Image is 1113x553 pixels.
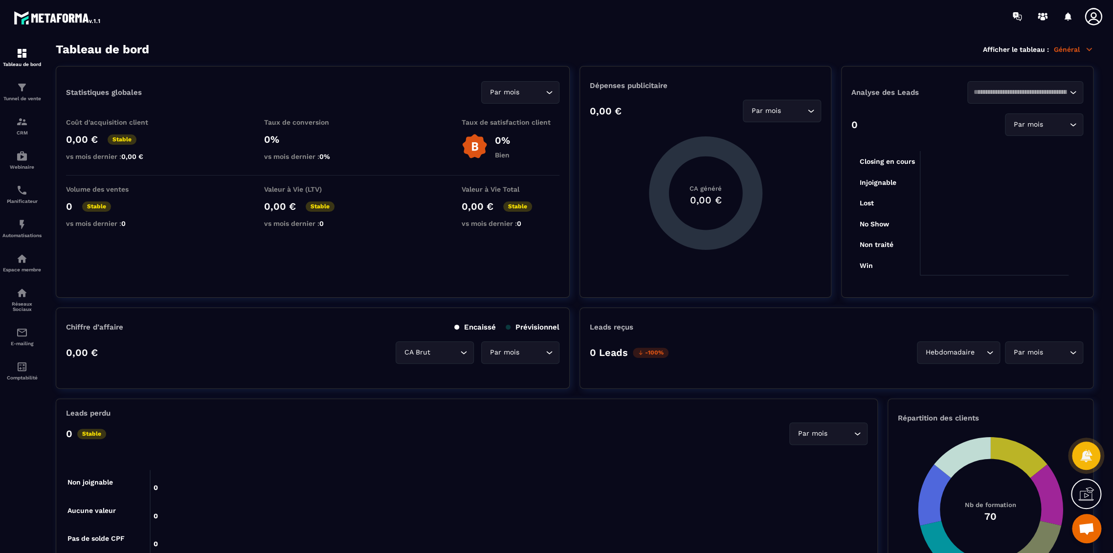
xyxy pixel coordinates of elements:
[974,87,1067,98] input: Search for option
[16,287,28,299] img: social-network
[1045,347,1067,358] input: Search for option
[917,341,1000,364] div: Search for option
[319,153,330,160] span: 0%
[859,262,872,269] tspan: Win
[16,253,28,265] img: automations
[590,81,821,90] p: Dépenses publicitaire
[923,347,977,358] span: Hebdomadaire
[462,133,488,159] img: b-badge-o.b3b20ee6.svg
[264,200,296,212] p: 0,00 €
[108,134,136,145] p: Stable
[521,347,543,358] input: Search for option
[2,301,42,312] p: Réseaux Sociaux
[506,323,559,332] p: Prévisionnel
[67,506,116,514] tspan: Aucune valeur
[402,347,432,358] span: CA Brut
[56,43,149,56] h3: Tableau de bord
[743,100,821,122] div: Search for option
[859,199,873,207] tspan: Lost
[66,88,142,97] p: Statistiques globales
[977,347,984,358] input: Search for option
[14,9,102,26] img: logo
[829,428,851,439] input: Search for option
[396,341,474,364] div: Search for option
[121,220,126,227] span: 0
[495,151,510,159] p: Bien
[66,409,111,418] p: Leads perdu
[1045,119,1067,130] input: Search for option
[264,220,362,227] p: vs mois dernier :
[66,347,98,358] p: 0,00 €
[590,323,633,332] p: Leads reçus
[495,134,510,146] p: 0%
[66,220,164,227] p: vs mois dernier :
[264,118,362,126] p: Taux de conversion
[1011,347,1045,358] span: Par mois
[16,184,28,196] img: scheduler
[432,347,458,358] input: Search for option
[306,201,334,212] p: Stable
[796,428,829,439] span: Par mois
[2,40,42,74] a: formationformationTableau de bord
[481,81,559,104] div: Search for option
[749,106,783,116] span: Par mois
[16,47,28,59] img: formation
[859,241,893,248] tspan: Non traité
[590,105,622,117] p: 0,00 €
[82,201,111,212] p: Stable
[66,323,123,332] p: Chiffre d’affaire
[967,81,1083,104] div: Search for option
[264,133,362,145] p: 0%
[859,178,896,187] tspan: Injoignable
[859,157,914,166] tspan: Closing en cours
[16,116,28,128] img: formation
[462,200,493,212] p: 0,00 €
[851,119,858,131] p: 0
[2,199,42,204] p: Planificateur
[66,185,164,193] p: Volume des ventes
[2,130,42,135] p: CRM
[462,220,559,227] p: vs mois dernier :
[16,327,28,338] img: email
[851,88,967,97] p: Analyse des Leads
[1054,45,1093,54] p: Général
[1011,119,1045,130] span: Par mois
[517,220,521,227] span: 0
[2,280,42,319] a: social-networksocial-networkRéseaux Sociaux
[2,109,42,143] a: formationformationCRM
[16,82,28,93] img: formation
[481,341,559,364] div: Search for option
[783,106,805,116] input: Search for option
[983,45,1049,53] p: Afficher le tableau :
[2,341,42,346] p: E-mailing
[66,153,164,160] p: vs mois dernier :
[66,200,72,212] p: 0
[789,422,868,445] div: Search for option
[503,201,532,212] p: Stable
[16,219,28,230] img: automations
[488,347,521,358] span: Par mois
[66,133,98,145] p: 0,00 €
[319,220,324,227] span: 0
[2,375,42,380] p: Comptabilité
[2,143,42,177] a: automationsautomationsWebinaire
[1005,113,1083,136] div: Search for option
[2,319,42,354] a: emailemailE-mailing
[2,245,42,280] a: automationsautomationsEspace membre
[264,153,362,160] p: vs mois dernier :
[66,428,72,440] p: 0
[590,347,628,358] p: 0 Leads
[2,96,42,101] p: Tunnel de vente
[2,233,42,238] p: Automatisations
[121,153,143,160] span: 0,00 €
[2,62,42,67] p: Tableau de bord
[462,118,559,126] p: Taux de satisfaction client
[1005,341,1083,364] div: Search for option
[462,185,559,193] p: Valeur à Vie Total
[2,267,42,272] p: Espace membre
[454,323,496,332] p: Encaissé
[16,361,28,373] img: accountant
[2,74,42,109] a: formationformationTunnel de vente
[67,534,125,542] tspan: Pas de solde CPF
[1072,514,1101,543] a: Mở cuộc trò chuyện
